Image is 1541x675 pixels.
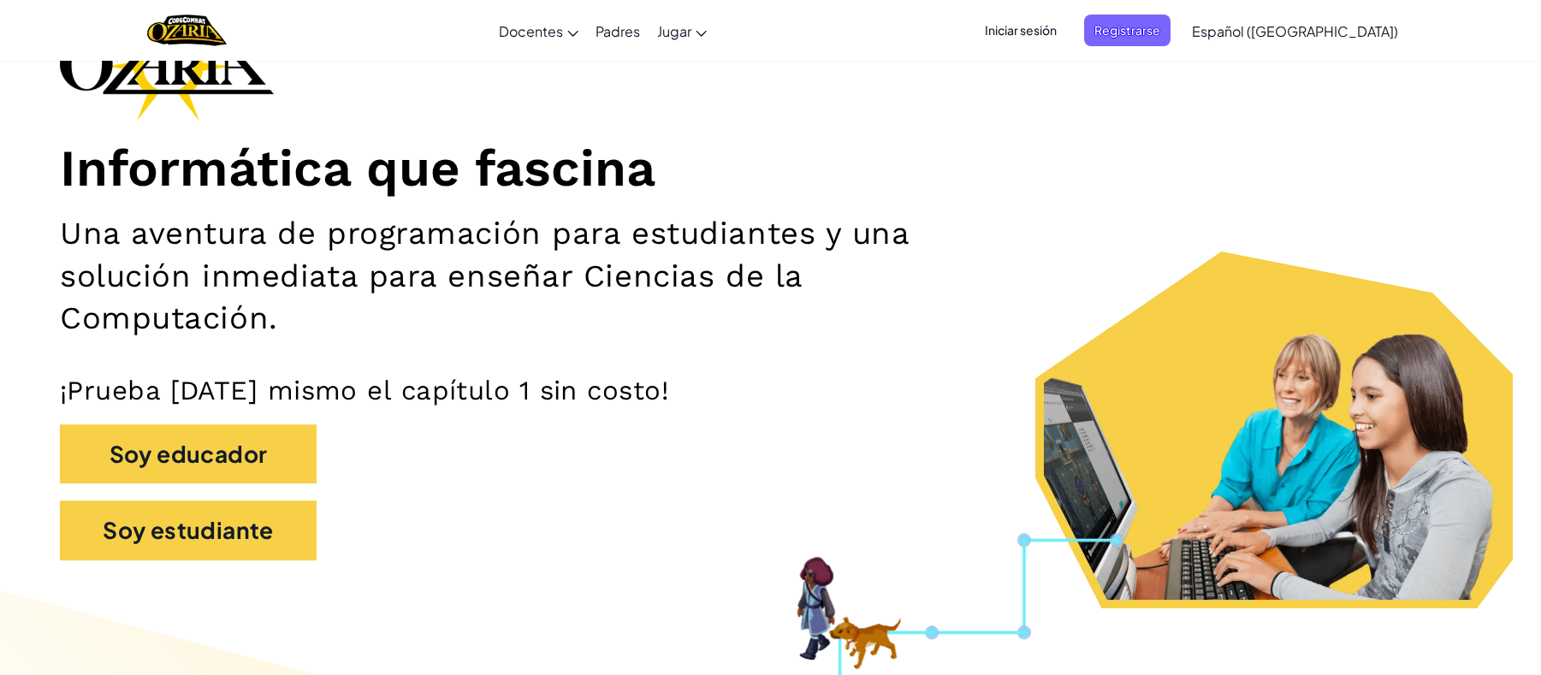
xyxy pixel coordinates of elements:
[147,13,227,48] a: Ozaria by CodeCombat logo
[1183,8,1407,54] a: Español ([GEOGRAPHIC_DATA])
[490,8,587,54] a: Docentes
[60,500,317,560] button: Soy estudiante
[499,22,563,40] span: Docentes
[975,15,1067,46] button: Iniciar sesión
[60,424,317,484] button: Soy educador
[60,11,274,121] img: Ozaria branding logo
[1084,15,1171,46] button: Registrarse
[1192,22,1398,40] span: Español ([GEOGRAPHIC_DATA])
[587,8,649,54] a: Padres
[60,212,1012,339] h2: Una aventura de programación para estudiantes y una solución inmediata para enseñar Ciencias de l...
[60,374,1481,407] p: ¡Prueba [DATE] mismo el capítulo 1 sin costo!
[60,138,1481,200] h1: Informática que fascina
[649,8,715,54] a: Jugar
[657,22,691,40] span: Jugar
[147,13,227,48] img: Home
